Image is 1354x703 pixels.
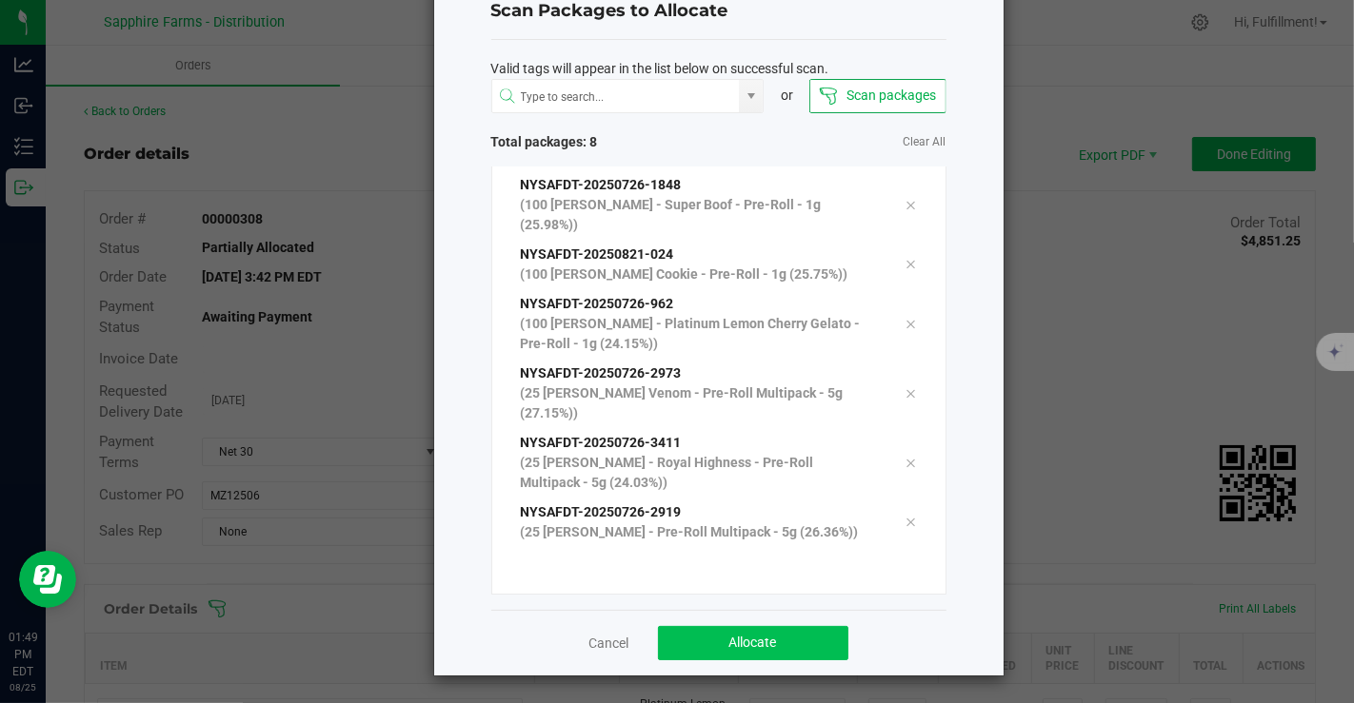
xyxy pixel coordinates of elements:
[658,626,848,660] button: Allocate
[764,86,809,106] div: or
[589,634,629,653] a: Cancel
[809,79,946,113] button: Scan packages
[890,253,930,276] div: Remove tag
[521,195,877,235] p: (100 [PERSON_NAME] - Super Boof - Pre-Roll - 1g (25.98%))
[890,511,930,534] div: Remove tag
[521,264,877,284] p: (100 [PERSON_NAME] Cookie - Pre-Roll - 1g (25.75%))
[521,314,877,354] p: (100 [PERSON_NAME] - Platinum Lemon Cherry Gelato - Pre-Roll - 1g (24.15%))
[491,59,829,79] span: Valid tags will appear in the list below on successful scan.
[491,132,719,152] span: Total packages: 8
[729,635,777,650] span: Allocate
[890,451,930,474] div: Remove tag
[521,383,877,423] p: (25 [PERSON_NAME] Venom - Pre-Roll Multipack - 5g (27.15%))
[521,365,682,381] span: NYSAFDT-20250726-2973
[890,381,930,404] div: Remove tag
[19,551,76,608] iframe: Resource center
[521,296,674,311] span: NYSAFDT-20250726-962
[521,453,877,493] p: (25 [PERSON_NAME] - Royal Highness - Pre-Roll Multipack - 5g (24.03%))
[521,504,682,519] span: NYSAFDT-20250726-2919
[492,80,740,114] input: NO DATA FOUND
[890,193,930,216] div: Remove tag
[521,177,682,192] span: NYSAFDT-20250726-1848
[904,134,946,150] a: Clear All
[521,246,674,262] span: NYSAFDT-20250821-024
[890,312,930,335] div: Remove tag
[521,435,682,450] span: NYSAFDT-20250726-3411
[521,522,877,542] p: (25 [PERSON_NAME] - Pre-Roll Multipack - 5g (26.36%))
